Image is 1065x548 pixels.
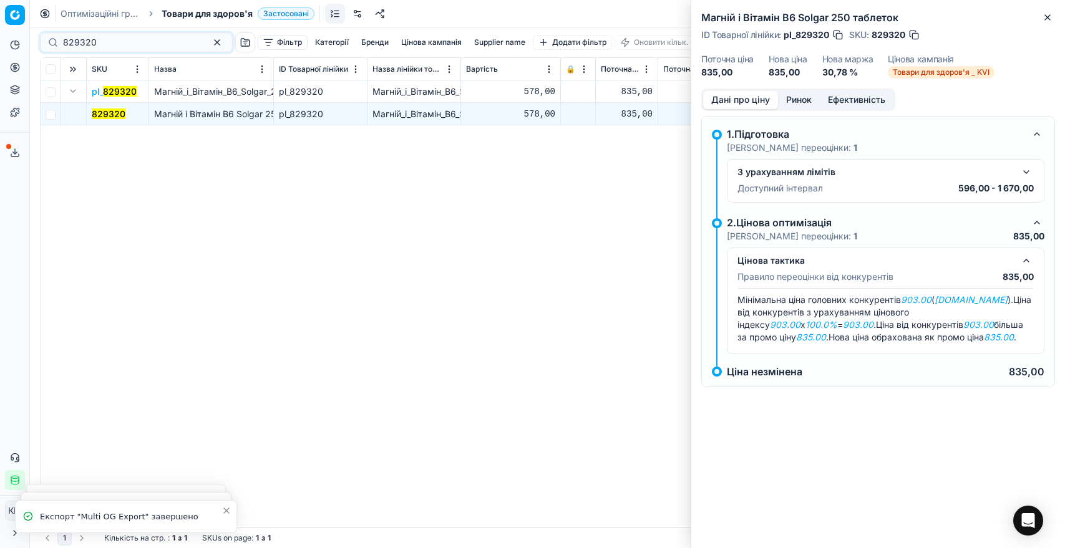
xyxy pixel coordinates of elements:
span: Вартість [466,64,498,74]
strong: з [261,533,265,543]
p: 596,00 - 1 670,00 [958,182,1034,195]
button: Expand [66,84,80,99]
mark: 829320 [92,108,125,119]
button: Бренди [356,35,394,50]
div: Експорт "Multi OG Export" завершено [40,511,221,523]
button: pl_829320 [92,85,137,98]
button: Supplier name [469,35,530,50]
div: З урахуванням лімітів [737,166,1014,178]
button: Expand all [66,62,80,77]
input: Пошук по SKU або назві [63,36,200,49]
button: Цінова кампанія [396,35,467,50]
div: 835,00 [601,108,653,120]
span: Нова ціна обрахована як промо ціна . [829,332,1016,342]
button: 1 [57,531,72,546]
em: 835.00 [984,332,1014,342]
div: Цінова тактика [737,254,1014,267]
button: Go to next page [74,531,89,546]
strong: 1 [184,533,187,543]
span: Ціна від конкурентів з урахуванням цінового індексу x = . [737,294,1031,330]
button: 829320 [92,108,125,120]
button: Close toast [219,503,234,518]
button: Ринок [778,91,820,109]
button: Категорії [310,35,354,50]
dt: Поточна ціна [701,55,754,64]
button: Додати фільтр [533,35,612,50]
p: Доступний інтервал [737,182,823,195]
div: Open Intercom Messenger [1013,506,1043,536]
span: Товари для здоров'я [162,7,253,20]
dd: 835,00 [769,66,807,79]
span: pl_829320 [784,29,829,41]
span: ID Товарної лінійки [279,64,348,74]
span: Магній і Вітамін В6 Solgar 250 таблеток [154,108,323,119]
span: Назва лінійки товарів [372,64,443,74]
span: Поточна промо ціна [663,64,734,74]
p: [PERSON_NAME] переоцінки: [727,230,857,243]
dd: 835,00 [701,66,754,79]
strong: 1 [256,533,259,543]
em: [DOMAIN_NAME] [935,294,1008,305]
em: 835.00 [796,332,826,342]
p: Ціна незмінена [727,367,802,377]
span: Застосовані [258,7,314,20]
strong: 1 [172,533,175,543]
div: Магній_і_Вітамін_В6_Solgar_250_таблеток_ [372,85,455,98]
span: Товари для здоров'яЗастосовані [162,7,314,20]
button: Ефективність [820,91,893,109]
span: Ціна від конкурентів більша за промо ціну . [737,319,1023,342]
p: 835,00 [1009,367,1044,377]
a: Оптимізаційні групи [61,7,140,20]
span: 829320 [872,29,905,41]
em: 903.00 [843,319,873,330]
button: Go to previous page [40,531,55,546]
span: КM [6,501,24,520]
nav: breadcrumb [61,7,314,20]
div: 835,00 [663,108,746,120]
div: 835,00 [601,85,653,98]
span: Назва [154,64,177,74]
dt: Нова маржа [822,55,873,64]
nav: pagination [40,531,89,546]
strong: 1 [853,142,857,153]
mark: 829320 [103,86,137,97]
p: 835,00 [1003,271,1034,283]
div: 835,00 [663,85,746,98]
span: Поточна ціна [601,64,640,74]
div: : [104,533,187,543]
dt: Цінова кампанія [888,55,994,64]
em: 903.00 [901,294,931,305]
dt: Нова ціна [769,55,807,64]
div: Магній_і_Вітамін_В6_Solgar_250_таблеток_ [372,108,455,120]
h2: Магній і Вітамін В6 Solgar 250 таблеток [701,10,1055,25]
span: ID Товарної лінійки : [701,31,781,39]
em: 903.00 [963,319,994,330]
div: 578,00 [466,85,555,98]
strong: 1 [853,231,857,241]
button: КM [5,501,25,521]
dd: 30,78 % [822,66,873,79]
div: 2.Цінова оптимізація [727,215,1024,230]
strong: з [178,533,182,543]
strong: 1 [268,533,271,543]
div: pl_829320 [279,85,362,98]
span: Магній_і_Вітамін_В6_Solgar_250_таблеток_ [154,86,333,97]
div: 578,00 [466,108,555,120]
em: 903.00 [770,319,800,330]
div: pl_829320 [279,108,362,120]
span: Кількість на стр. [104,533,165,543]
button: Фільтр [258,35,308,50]
span: pl_ [92,85,137,98]
p: 835,00 [1013,230,1044,243]
em: 100.0% [805,319,837,330]
p: Правило переоцінки від конкурентів [737,271,893,283]
span: Мінімальна ціна головних конкурентів ( ). [737,294,1013,305]
span: 🔒 [566,64,575,74]
p: [PERSON_NAME] переоцінки: [727,142,857,154]
span: SKUs on page : [202,533,253,543]
span: Товари для здоров'я _ KVI [888,66,994,79]
span: SKU [92,64,107,74]
button: Дані про ціну [703,91,778,109]
span: SKU : [849,31,869,39]
button: Оновити кільк. [615,35,694,50]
